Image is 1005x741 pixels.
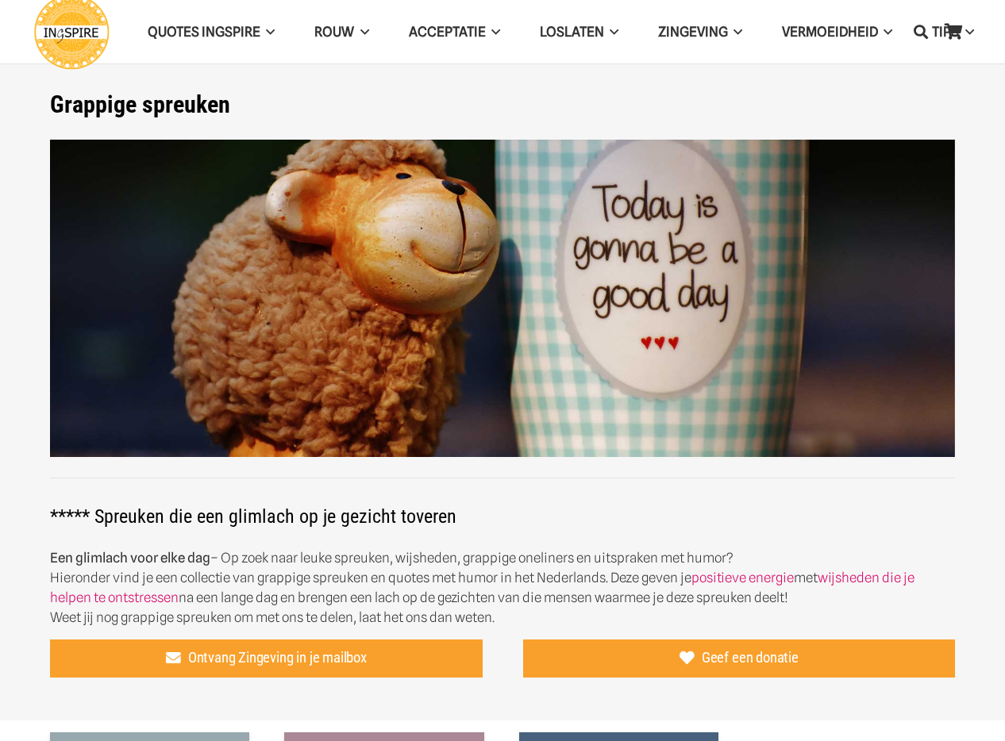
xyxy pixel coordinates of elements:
[762,12,912,52] a: VERMOEIDHEIDVERMOEIDHEID Menu
[486,12,500,52] span: Acceptatie Menu
[188,650,367,667] span: Ontvang Zingeving in je mailbox
[638,12,762,52] a: ZingevingZingeving Menu
[702,650,799,667] span: Geef een donatie
[314,24,354,40] span: ROUW
[782,24,878,40] span: VERMOEIDHEID
[604,12,618,52] span: Loslaten Menu
[128,12,295,52] a: QUOTES INGSPIREQUOTES INGSPIRE Menu
[523,639,956,678] a: Geef een donatie
[50,140,955,458] img: Leuke korte spreuken en grappige oneliners gezegden leuke spreuken voor op facebook - grappige qu...
[691,570,794,586] a: positieve energie
[912,12,993,52] a: TIPSTIPS Menu
[905,12,937,52] a: Zoeken
[354,12,368,52] span: ROUW Menu
[409,24,486,40] span: Acceptatie
[260,12,275,52] span: QUOTES INGSPIRE Menu
[148,24,260,40] span: QUOTES INGSPIRE
[50,639,483,678] a: Ontvang Zingeving in je mailbox
[520,12,638,52] a: LoslatenLoslaten Menu
[50,90,955,119] h1: Grappige spreuken
[295,12,388,52] a: ROUWROUW Menu
[540,24,604,40] span: Loslaten
[389,12,520,52] a: AcceptatieAcceptatie Menu
[50,548,955,628] p: – Op zoek naar leuke spreuken, wijsheden, grappige oneliners en uitspraken met humor? Hieronder v...
[878,12,892,52] span: VERMOEIDHEID Menu
[932,24,959,40] span: TIPS
[50,550,210,566] strong: Een glimlach voor elke dag
[658,24,728,40] span: Zingeving
[50,485,955,528] h2: ***** Spreuken die een glimlach op je gezicht toveren
[959,12,973,52] span: TIPS Menu
[728,12,742,52] span: Zingeving Menu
